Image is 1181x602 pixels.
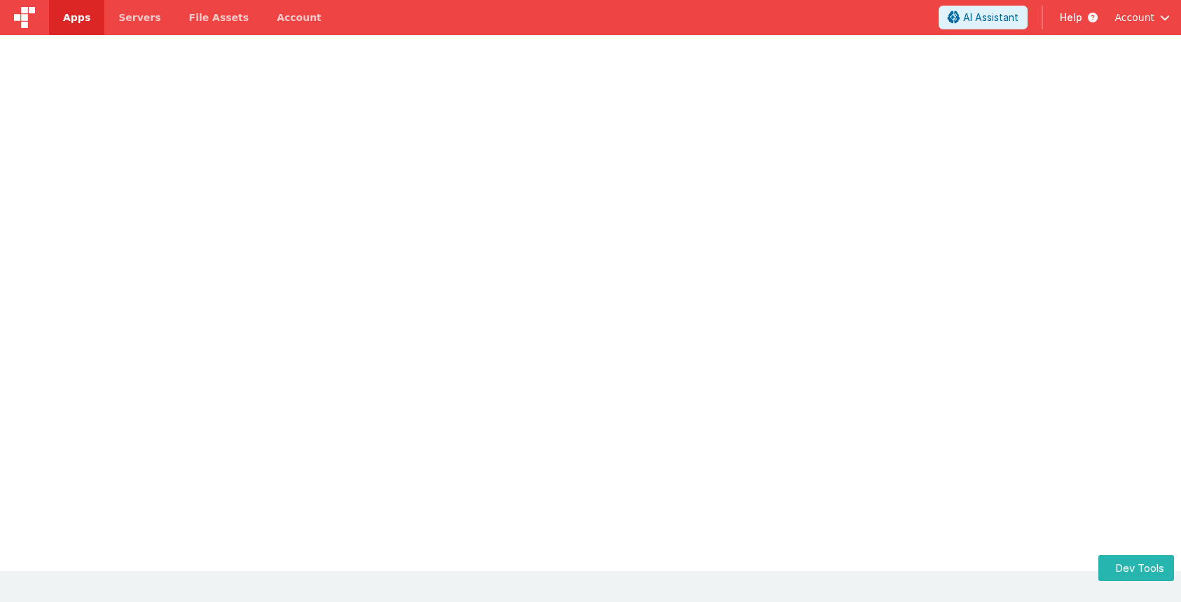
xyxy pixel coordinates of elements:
[1060,10,1082,24] span: Help
[63,10,90,24] span: Apps
[939,6,1028,29] button: AI Assistant
[1114,10,1170,24] button: Account
[1114,10,1154,24] span: Account
[189,10,249,24] span: File Assets
[118,10,160,24] span: Servers
[963,10,1018,24] span: AI Assistant
[1098,555,1174,581] button: Dev Tools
